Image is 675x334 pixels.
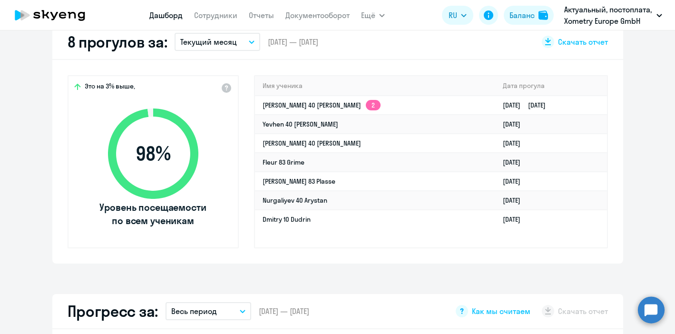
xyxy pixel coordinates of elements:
[361,10,375,21] span: Ещё
[503,101,553,109] a: [DATE][DATE]
[194,10,237,20] a: Сотрудники
[472,306,530,316] span: Как мы считаем
[361,6,385,25] button: Ещё
[558,37,608,47] span: Скачать отчет
[503,177,528,186] a: [DATE]
[504,6,554,25] button: Балансbalance
[171,305,217,317] p: Весь период
[98,142,208,165] span: 98 %
[149,10,183,20] a: Дашборд
[268,37,318,47] span: [DATE] — [DATE]
[263,177,335,186] a: [PERSON_NAME] 83 Plasse
[175,33,260,51] button: Текущий месяц
[503,120,528,128] a: [DATE]
[255,76,495,96] th: Имя ученика
[263,120,338,128] a: Yevhen 40 [PERSON_NAME]
[263,196,327,205] a: Nurgaliyev 40 Arystan
[68,32,167,51] h2: 8 прогулов за:
[85,82,135,93] span: Это на 3% выше,
[68,302,158,321] h2: Прогресс за:
[249,10,274,20] a: Отчеты
[98,201,208,227] span: Уровень посещаемости по всем ученикам
[166,302,251,320] button: Весь период
[564,4,653,27] p: Актуальный, постоплата, Xometry Europe GmbH
[259,306,309,316] span: [DATE] — [DATE]
[503,215,528,224] a: [DATE]
[263,158,304,167] a: Fleur 83 Grime
[263,215,311,224] a: Dmitry 10 Dudrin
[449,10,457,21] span: RU
[538,10,548,20] img: balance
[366,100,381,110] app-skyeng-badge: 2
[285,10,350,20] a: Документооборот
[503,196,528,205] a: [DATE]
[180,36,237,48] p: Текущий месяц
[263,101,381,109] a: [PERSON_NAME] 40 [PERSON_NAME]2
[509,10,535,21] div: Баланс
[559,4,667,27] button: Актуальный, постоплата, Xometry Europe GmbH
[503,158,528,167] a: [DATE]
[503,139,528,147] a: [DATE]
[442,6,473,25] button: RU
[263,139,361,147] a: [PERSON_NAME] 40 [PERSON_NAME]
[495,76,607,96] th: Дата прогула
